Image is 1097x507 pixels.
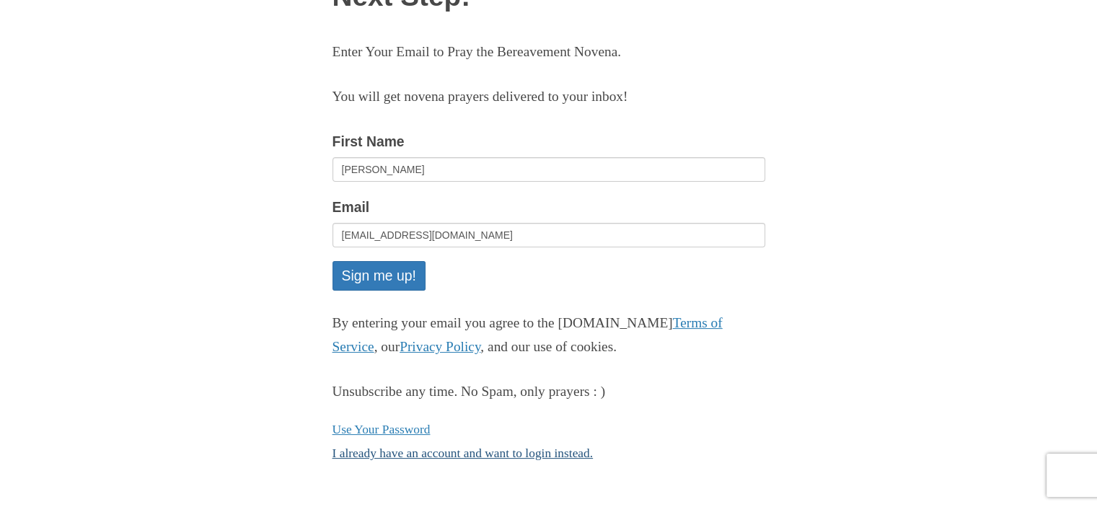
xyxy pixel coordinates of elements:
[332,130,405,154] label: First Name
[332,312,765,359] p: By entering your email you agree to the [DOMAIN_NAME] , our , and our use of cookies.
[332,446,594,460] a: I already have an account and want to login instead.
[332,315,723,354] a: Terms of Service
[332,380,765,404] div: Unsubscribe any time. No Spam, only prayers : )
[400,339,480,354] a: Privacy Policy
[332,85,765,109] p: You will get novena prayers delivered to your inbox!
[332,422,431,436] a: Use Your Password
[332,261,426,291] button: Sign me up!
[332,157,765,182] input: Optional
[332,195,370,219] label: Email
[332,40,765,64] p: Enter Your Email to Pray the Bereavement Novena.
